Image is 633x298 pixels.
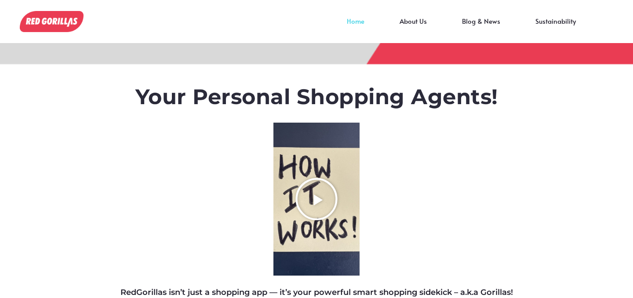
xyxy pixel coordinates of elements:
[444,21,518,34] a: Blog & News
[518,21,593,34] a: Sustainability
[329,21,382,34] a: Home
[77,84,556,110] h1: Your Personal Shopping Agents!
[295,177,338,221] div: Play Video about RedGorillas How it Works
[382,21,444,34] a: About Us
[20,11,84,32] img: RedGorillas Shopping App!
